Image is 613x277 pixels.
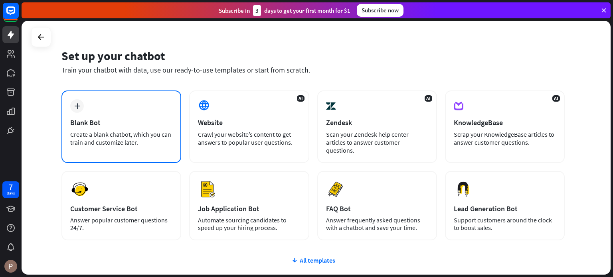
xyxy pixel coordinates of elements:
[198,118,300,127] div: Website
[2,181,19,198] a: 7 days
[6,3,30,27] button: Open LiveChat chat widget
[9,183,13,191] div: 7
[454,204,556,213] div: Lead Generation Bot
[552,95,560,102] span: AI
[326,216,428,232] div: Answer frequently asked questions with a chatbot and save your time.
[454,118,556,127] div: KnowledgeBase
[219,5,350,16] div: Subscribe in days to get your first month for $1
[326,204,428,213] div: FAQ Bot
[61,65,565,75] div: Train your chatbot with data, use our ready-to-use templates or start from scratch.
[70,118,172,127] div: Blank Bot
[454,216,556,232] div: Support customers around the clock to boost sales.
[61,256,565,264] div: All templates
[74,103,80,109] i: plus
[70,216,172,232] div: Answer popular customer questions 24/7.
[61,48,565,63] div: Set up your chatbot
[297,95,305,102] span: AI
[70,130,172,146] div: Create a blank chatbot, which you can train and customize later.
[7,191,15,196] div: days
[198,216,300,232] div: Automate sourcing candidates to speed up your hiring process.
[454,130,556,146] div: Scrap your KnowledgeBase articles to answer customer questions.
[425,95,432,102] span: AI
[326,118,428,127] div: Zendesk
[198,130,300,146] div: Crawl your website’s content to get answers to popular user questions.
[357,4,403,17] div: Subscribe now
[253,5,261,16] div: 3
[326,130,428,154] div: Scan your Zendesk help center articles to answer customer questions.
[198,204,300,213] div: Job Application Bot
[70,204,172,213] div: Customer Service Bot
